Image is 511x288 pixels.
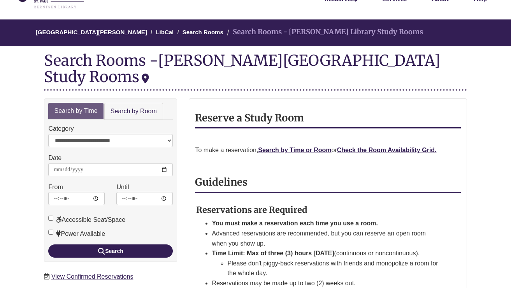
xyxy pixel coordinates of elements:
[44,52,467,90] div: Search Rooms -
[48,124,74,134] label: Category
[195,145,460,155] p: To make a reservation, or
[212,220,378,227] strong: You must make a reservation each time you use a room.
[48,216,53,221] input: Accessible Seat/Space
[196,204,307,215] strong: Reservations are Required
[116,182,129,192] label: Until
[258,147,331,153] a: Search by Time or Room
[48,182,63,192] label: From
[48,244,173,258] button: Search
[225,26,423,38] li: Search Rooms - [PERSON_NAME] Library Study Rooms
[48,215,125,225] label: Accessible Seat/Space
[44,19,467,46] nav: Breadcrumb
[44,51,441,86] div: [PERSON_NAME][GEOGRAPHIC_DATA] Study Rooms
[227,258,442,278] li: Please don't piggy-back reservations with friends and monopolize a room for the whole day.
[48,153,61,163] label: Date
[337,147,437,153] a: Check the Room Availability Grid.
[195,112,304,124] strong: Reserve a Study Room
[48,229,105,239] label: Power Available
[51,273,133,280] a: View Confirmed Reservations
[183,29,223,35] a: Search Rooms
[212,248,442,278] li: (continuous or noncontinuous).
[212,228,442,248] li: Advanced reservations are recommended, but you can reserve an open room when you show up.
[48,230,53,235] input: Power Available
[48,103,103,119] a: Search by Time
[36,29,147,35] a: [GEOGRAPHIC_DATA][PERSON_NAME]
[104,103,163,120] a: Search by Room
[212,250,334,256] strong: Time Limit: Max of three (3) hours [DATE]
[195,176,248,188] strong: Guidelines
[156,29,174,35] a: LibCal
